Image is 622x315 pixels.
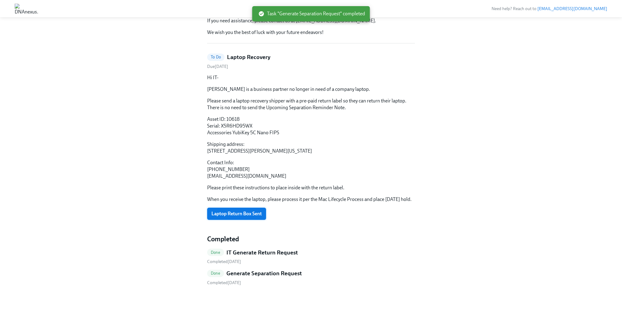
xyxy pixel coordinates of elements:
span: Task "Generate Separation Request" completed [258,10,365,17]
p: Asset ID: 10618 Serial: X5R6HD95WX Accessories YubiKey 5C Nano FIPS [207,116,415,136]
h5: IT Generate Return Request [226,249,298,257]
h5: Generate Separation Request [226,269,302,277]
span: Monday, October 20th 2025, 9:00 am [207,64,228,69]
a: DoneGenerate Separation Request Completed[DATE] [207,269,415,286]
p: When you receive the laptop, please process it per the Mac Lifecycle Process and place [DATE] hold. [207,196,415,203]
p: We wish you the best of luck with your future endeavors! [207,29,415,36]
span: Monday, October 13th 2025, 8:46 am [207,259,241,264]
span: Laptop Return Box Sent [211,211,262,217]
h4: Completed [207,235,415,244]
span: To Do [207,55,225,59]
a: [EMAIL_ADDRESS][DOMAIN_NAME] [537,6,607,11]
a: To DoLaptop RecoveryDue[DATE] [207,53,415,69]
a: DoneIT Generate Return Request Completed[DATE] [207,249,415,265]
p: Shipping address: [STREET_ADDRESS][PERSON_NAME][US_STATE] [207,141,415,154]
p: [PERSON_NAME] is a business partner no longer in need of a company laptop. [207,86,415,93]
p: Please print these instructions to place inside with the return label. [207,184,415,191]
span: Need help? Reach out to [492,6,607,11]
span: Done [207,250,224,255]
button: Laptop Return Box Sent [207,208,266,220]
h5: Laptop Recovery [227,53,270,61]
img: DNAnexus, Inc. [15,4,38,13]
p: Hi IT- [207,74,415,81]
span: Done [207,271,224,276]
p: Contact Info: [PHONE_NUMBER] [EMAIL_ADDRESS][DOMAIN_NAME] [207,159,415,180]
span: Tuesday, October 14th 2025, 11:17 am [207,280,241,285]
p: Please send a laptop recovery shipper with a pre-paid return label so they can return their lapto... [207,98,415,111]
